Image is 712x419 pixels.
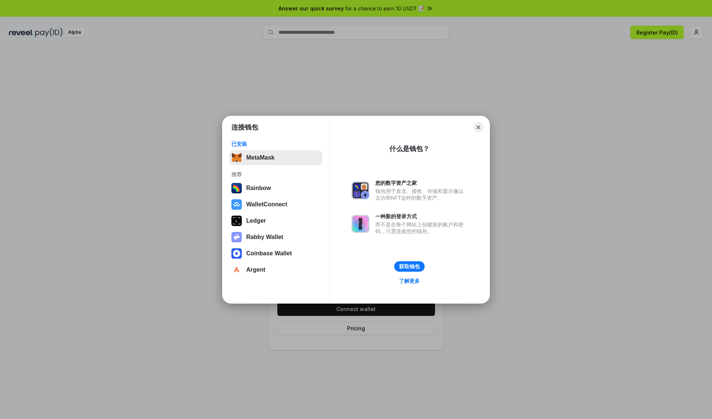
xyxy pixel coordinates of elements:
[231,141,320,147] div: 已安装
[229,246,322,261] button: Coinbase Wallet
[246,266,266,273] div: Argent
[246,201,287,208] div: WalletConnect
[375,188,467,201] div: 钱包用于发送、接收、存储和显示像以太坊和NFT这样的数字资产。
[231,248,242,259] img: svg+xml,%3Csvg%20width%3D%2228%22%20height%3D%2228%22%20viewBox%3D%220%200%2028%2028%22%20fill%3D...
[399,278,420,284] div: 了解更多
[352,215,369,233] img: svg+xml,%3Csvg%20xmlns%3D%22http%3A%2F%2Fwww.w3.org%2F2000%2Fsvg%22%20fill%3D%22none%22%20viewBox...
[246,250,292,257] div: Coinbase Wallet
[231,216,242,226] img: svg+xml,%3Csvg%20xmlns%3D%22http%3A%2F%2Fwww.w3.org%2F2000%2Fsvg%22%20width%3D%2228%22%20height%3...
[246,154,274,161] div: MetaMask
[246,217,266,224] div: Ledger
[395,276,424,286] a: 了解更多
[231,183,242,193] img: svg+xml,%3Csvg%20width%3D%22120%22%20height%3D%22120%22%20viewBox%3D%220%200%20120%20120%22%20fil...
[246,234,283,240] div: Rabby Wallet
[231,265,242,275] img: svg+xml,%3Csvg%20width%3D%2228%22%20height%3D%2228%22%20viewBox%3D%220%200%2028%2028%22%20fill%3D...
[231,199,242,210] img: svg+xml,%3Csvg%20width%3D%2228%22%20height%3D%2228%22%20viewBox%3D%220%200%2028%2028%22%20fill%3D...
[231,153,242,163] img: svg+xml,%3Csvg%20fill%3D%22none%22%20height%3D%2233%22%20viewBox%3D%220%200%2035%2033%22%20width%...
[229,213,322,228] button: Ledger
[229,262,322,277] button: Argent
[375,180,467,186] div: 您的数字资产之家
[246,185,271,192] div: Rainbow
[389,144,429,153] div: 什么是钱包？
[231,123,258,132] h1: 连接钱包
[473,122,484,132] button: Close
[229,230,322,245] button: Rabby Wallet
[399,263,420,270] div: 获取钱包
[375,221,467,235] div: 而不是在每个网站上创建新的账户和密码，只需连接您的钱包。
[352,181,369,199] img: svg+xml,%3Csvg%20xmlns%3D%22http%3A%2F%2Fwww.w3.org%2F2000%2Fsvg%22%20fill%3D%22none%22%20viewBox...
[375,213,467,220] div: 一种新的登录方式
[394,261,425,272] button: 获取钱包
[231,171,320,178] div: 推荐
[231,232,242,242] img: svg+xml,%3Csvg%20xmlns%3D%22http%3A%2F%2Fwww.w3.org%2F2000%2Fsvg%22%20fill%3D%22none%22%20viewBox...
[229,197,322,212] button: WalletConnect
[229,181,322,196] button: Rainbow
[229,150,322,165] button: MetaMask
